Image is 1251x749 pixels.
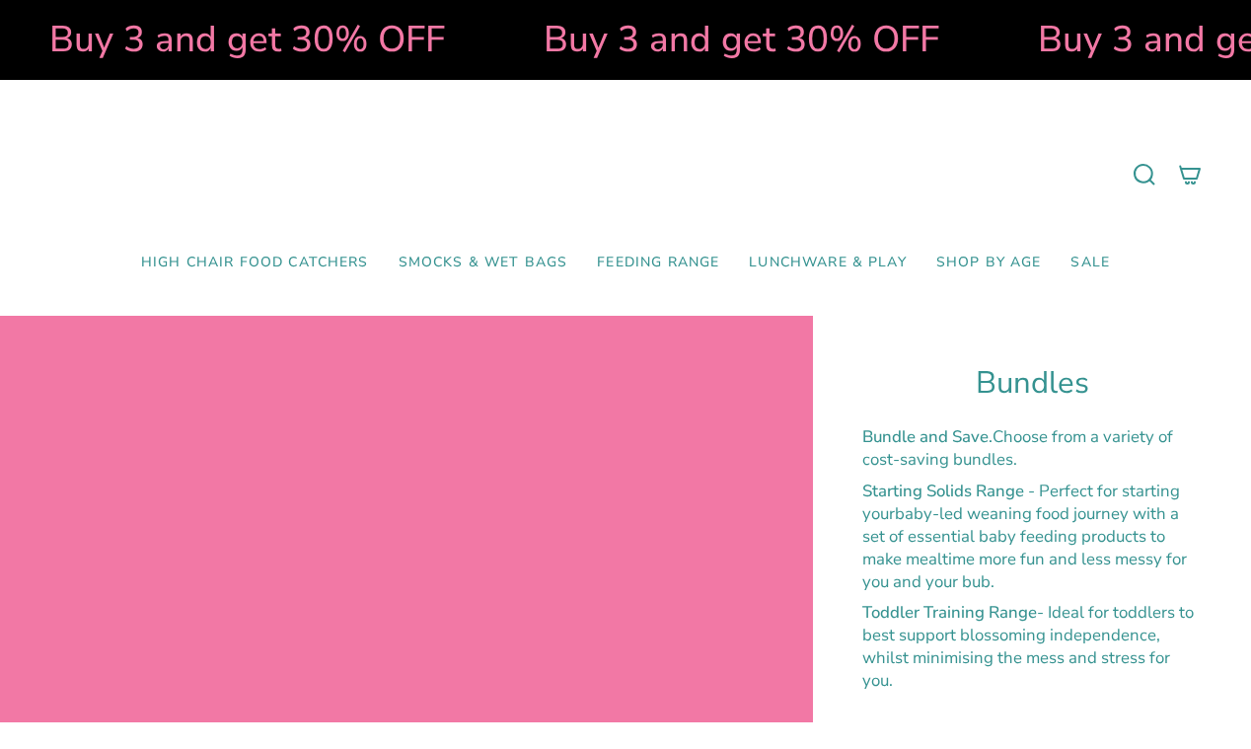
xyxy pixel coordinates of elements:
span: Shop by Age [936,255,1042,271]
a: Feeding Range [582,240,734,286]
p: Choose from a variety of cost-saving bundles. [862,425,1202,471]
strong: Buy 3 and get 30% OFF [465,15,860,64]
a: SALE [1056,240,1125,286]
strong: Bundle and Save. [862,425,993,448]
p: - Ideal for toddlers to best support blossoming independence, whilst minimising the mess and stre... [862,601,1202,692]
a: High Chair Food Catchers [126,240,384,286]
h1: Bundles [862,365,1202,402]
p: - Perfect for starting your [862,480,1202,593]
a: Shop by Age [921,240,1057,286]
span: Smocks & Wet Bags [399,255,568,271]
span: Feeding Range [597,255,719,271]
span: Lunchware & Play [749,255,906,271]
span: SALE [1070,255,1110,271]
a: Lunchware & Play [734,240,920,286]
a: Mumma’s Little Helpers [456,110,796,240]
a: Smocks & Wet Bags [384,240,583,286]
strong: Toddler Training Range [862,601,1037,624]
span: High Chair Food Catchers [141,255,369,271]
span: baby-led weaning food journey with a set of essential baby feeding products to make mealtime more... [862,502,1187,593]
strong: Starting Solids Range [862,480,1024,502]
